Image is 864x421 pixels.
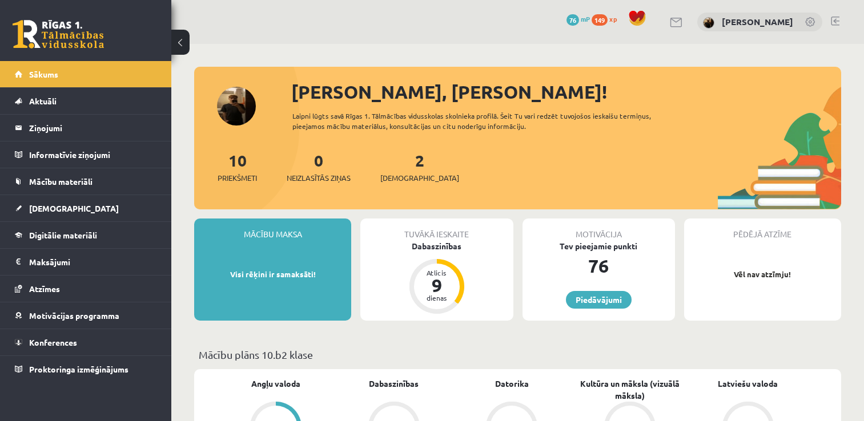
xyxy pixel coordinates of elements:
span: Aktuāli [29,96,57,106]
a: 2[DEMOGRAPHIC_DATA] [380,150,459,184]
span: 76 [566,14,579,26]
span: Motivācijas programma [29,310,119,321]
span: Atzīmes [29,284,60,294]
a: Latviešu valoda [718,378,778,390]
span: Digitālie materiāli [29,230,97,240]
div: Tev pieejamie punkti [523,240,675,252]
a: Konferences [15,329,157,355]
a: Digitālie materiāli [15,222,157,248]
span: Proktoringa izmēģinājums [29,364,128,374]
div: Mācību maksa [194,218,351,240]
a: Proktoringa izmēģinājums [15,356,157,382]
legend: Maksājumi [29,249,157,275]
span: Mācību materiāli [29,176,93,187]
p: Vēl nav atzīmju! [690,269,835,280]
a: Kultūra un māksla (vizuālā māksla) [571,378,689,402]
div: Atlicis [420,269,454,276]
span: mP [581,14,590,23]
img: Matīss Klāvs Vanaģelis [703,17,714,29]
a: 10Priekšmeti [218,150,257,184]
a: 0Neizlasītās ziņas [287,150,351,184]
span: [DEMOGRAPHIC_DATA] [380,172,459,184]
a: Aktuāli [15,88,157,114]
span: Priekšmeti [218,172,257,184]
a: [PERSON_NAME] [722,16,793,27]
div: Tuvākā ieskaite [360,218,513,240]
a: 76 mP [566,14,590,23]
a: Sākums [15,61,157,87]
span: 149 [592,14,608,26]
div: 9 [420,276,454,294]
a: Maksājumi [15,249,157,275]
a: Ziņojumi [15,115,157,141]
a: Piedāvājumi [566,291,632,309]
p: Visi rēķini ir samaksāti! [200,269,345,280]
span: Sākums [29,69,58,79]
div: 76 [523,252,675,280]
div: dienas [420,294,454,301]
span: xp [609,14,617,23]
a: Mācību materiāli [15,168,157,195]
a: Angļu valoda [251,378,300,390]
span: Konferences [29,337,77,347]
a: Datorika [495,378,529,390]
div: Laipni lūgts savā Rīgas 1. Tālmācības vidusskolas skolnieka profilā. Šeit Tu vari redzēt tuvojošo... [292,111,681,131]
a: Informatīvie ziņojumi [15,141,157,168]
div: Dabaszinības [360,240,513,252]
span: Neizlasītās ziņas [287,172,351,184]
div: Motivācija [523,218,675,240]
a: Motivācijas programma [15,302,157,329]
legend: Informatīvie ziņojumi [29,141,157,168]
a: Dabaszinības Atlicis 9 dienas [360,240,513,315]
a: Atzīmes [15,276,157,302]
a: [DEMOGRAPHIC_DATA] [15,195,157,221]
span: [DEMOGRAPHIC_DATA] [29,203,119,213]
a: 149 xp [592,14,622,23]
p: Mācību plāns 10.b2 klase [199,347,837,362]
div: [PERSON_NAME], [PERSON_NAME]! [291,78,841,106]
div: Pēdējā atzīme [684,218,841,240]
a: Rīgas 1. Tālmācības vidusskola [13,20,104,48]
legend: Ziņojumi [29,115,157,141]
a: Dabaszinības [369,378,419,390]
